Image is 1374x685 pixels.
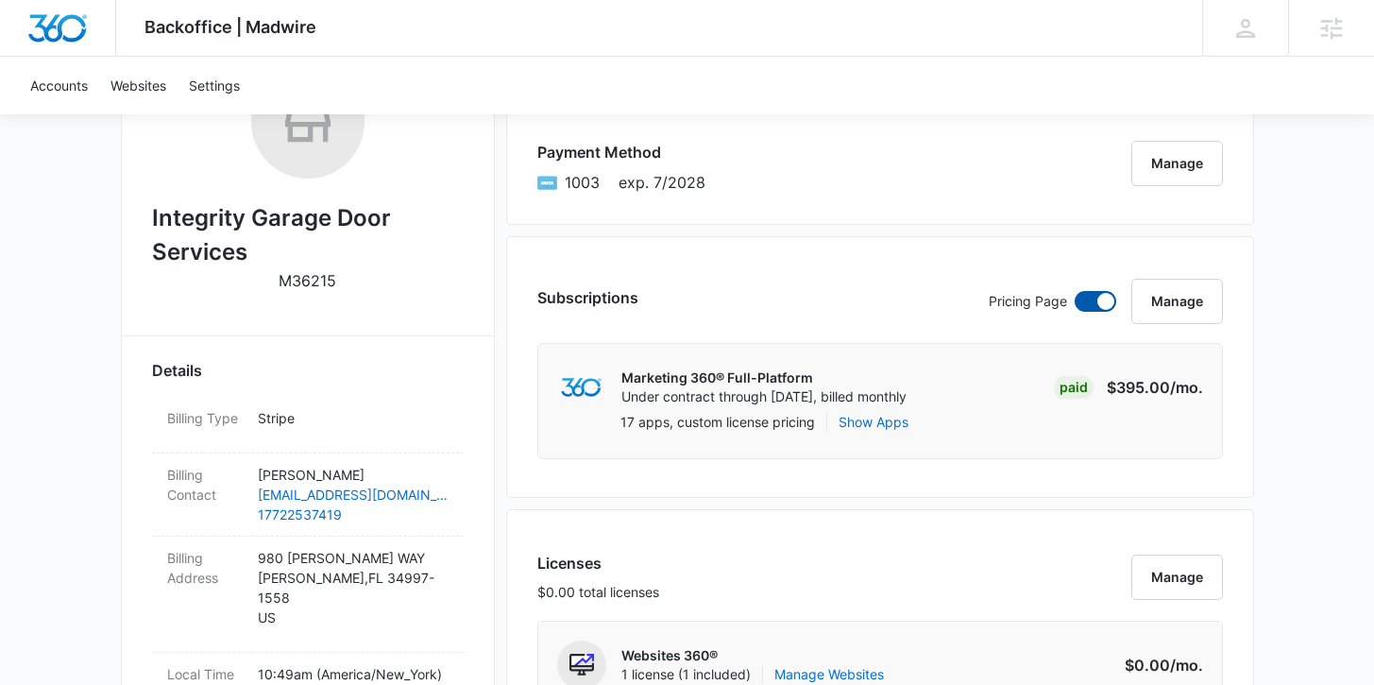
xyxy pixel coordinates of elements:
[258,465,449,485] p: [PERSON_NAME]
[258,485,449,505] a: [EMAIL_ADDRESS][DOMAIN_NAME]
[774,665,884,684] a: Manage Websites
[1114,654,1203,676] p: $0.00
[152,201,464,269] h2: Integrity Garage Door Services
[19,57,99,114] a: Accounts
[258,664,449,684] p: 10:49am ( America/New_York )
[167,465,243,505] dt: Billing Contact
[537,552,659,574] h3: Licenses
[621,387,907,406] p: Under contract through [DATE], billed monthly
[989,291,1067,312] p: Pricing Page
[537,141,705,163] h3: Payment Method
[619,171,705,194] span: exp. 7/2028
[178,57,251,114] a: Settings
[167,408,243,428] dt: Billing Type
[620,412,815,432] p: 17 apps, custom license pricing
[1170,656,1203,675] span: /mo.
[1054,376,1094,399] div: Paid
[279,269,336,292] p: M36215
[537,582,659,602] p: $0.00 total licenses
[1131,141,1223,186] button: Manage
[621,646,884,665] p: Websites 360®
[839,412,908,432] button: Show Apps
[152,359,202,382] span: Details
[152,397,464,454] div: Billing TypeStripe
[99,57,178,114] a: Websites
[565,171,600,194] span: American Express ending with
[258,408,449,428] p: Stripe
[167,664,243,684] dt: Local Time
[621,368,907,387] p: Marketing 360® Full-Platform
[537,286,638,309] h3: Subscriptions
[561,378,602,398] img: marketing360Logo
[152,454,464,537] div: Billing Contact[PERSON_NAME][EMAIL_ADDRESS][DOMAIN_NAME]17722537419
[152,537,464,653] div: Billing Address980 [PERSON_NAME] WAY[PERSON_NAME],FL 34997-1558US
[1131,555,1223,600] button: Manage
[621,665,884,684] span: 1 license (1 included)
[144,17,316,37] span: Backoffice | Madwire
[1131,279,1223,324] button: Manage
[167,548,243,588] dt: Billing Address
[1170,378,1203,397] span: /mo.
[1107,376,1203,399] p: $395.00
[258,505,449,524] a: 17722537419
[258,548,449,627] p: 980 [PERSON_NAME] WAY [PERSON_NAME] , FL 34997-1558 US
